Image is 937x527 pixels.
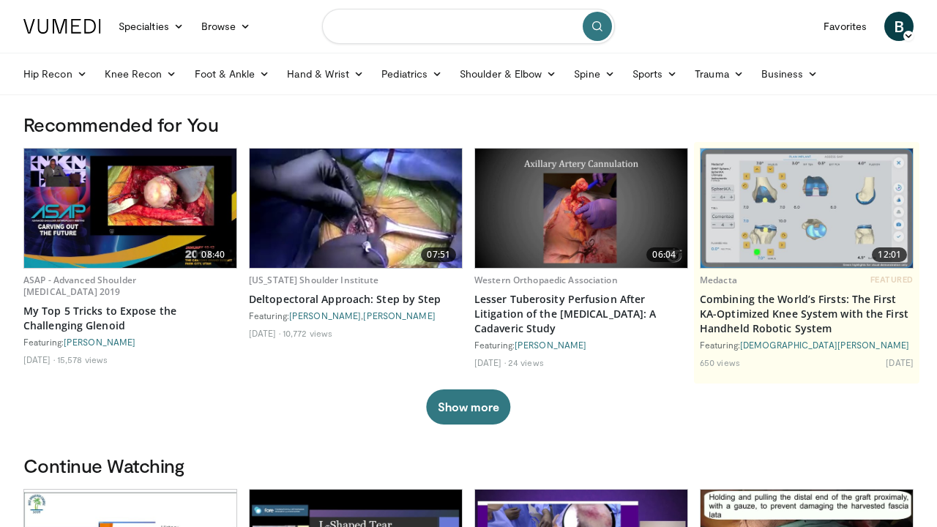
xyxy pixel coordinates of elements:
img: b61a968a-1fa8-450f-8774-24c9f99181bb.620x360_q85_upscale.jpg [24,149,236,268]
a: Knee Recon [96,59,186,89]
a: 07:51 [250,149,462,268]
span: FEATURED [870,274,914,285]
span: 06:04 [646,247,682,262]
a: ASAP - Advanced Shoulder [MEDICAL_DATA] 2019 [23,274,136,298]
li: [DATE] [886,356,914,368]
li: 10,772 views [283,327,332,339]
h3: Recommended for You [23,113,914,136]
a: Pediatrics [373,59,451,89]
a: Specialties [110,12,193,41]
a: Sports [624,59,687,89]
div: Featuring: [23,336,237,348]
img: 1e4eac3b-e90a-4cc2-bb07-42ccc2b4e285.620x360_q85_upscale.jpg [475,149,687,268]
h3: Continue Watching [23,454,914,477]
a: Business [753,59,827,89]
a: 12:01 [701,149,913,268]
input: Search topics, interventions [322,9,615,44]
a: Western Orthopaedic Association [474,274,618,286]
div: Featuring: [700,339,914,351]
a: Lesser Tuberosity Perfusion After Litigation of the [MEDICAL_DATA]: A Cadaveric Study [474,292,688,336]
a: Shoulder & Elbow [451,59,565,89]
a: [PERSON_NAME] [64,337,135,347]
a: 06:04 [475,149,687,268]
a: Hip Recon [15,59,96,89]
li: [DATE] [474,356,506,368]
li: 24 views [508,356,544,368]
a: B [884,12,914,41]
a: [DEMOGRAPHIC_DATA][PERSON_NAME] [740,340,909,350]
span: 08:40 [195,247,231,262]
a: Favorites [815,12,876,41]
li: [DATE] [23,354,55,365]
a: [US_STATE] Shoulder Institute [249,274,378,286]
a: Deltopectoral Approach: Step by Step [249,292,463,307]
li: 15,578 views [57,354,108,365]
a: My Top 5 Tricks to Expose the Challenging Glenoid [23,304,237,333]
a: [PERSON_NAME] [363,310,435,321]
a: 08:40 [24,149,236,268]
a: Trauma [686,59,753,89]
img: aaf1b7f9-f888-4d9f-a252-3ca059a0bd02.620x360_q85_upscale.jpg [701,149,913,268]
span: 12:01 [872,247,907,262]
div: Featuring: [474,339,688,351]
span: 07:51 [421,247,456,262]
a: Hand & Wrist [278,59,373,89]
li: 650 views [700,356,740,368]
a: [PERSON_NAME] [289,310,361,321]
a: Medacta [700,274,737,286]
a: Browse [193,12,260,41]
a: [PERSON_NAME] [515,340,586,350]
img: 30ff5fa8-74f0-4d68-bca0-d108ed0a2cb7.620x360_q85_upscale.jpg [250,149,462,268]
a: Foot & Ankle [186,59,279,89]
li: [DATE] [249,327,280,339]
div: Featuring: , [249,310,463,321]
a: Spine [565,59,623,89]
img: VuMedi Logo [23,19,101,34]
button: Show more [426,389,510,425]
a: Combining the World’s Firsts: The First KA-Optimized Knee System with the First Handheld Robotic ... [700,292,914,336]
